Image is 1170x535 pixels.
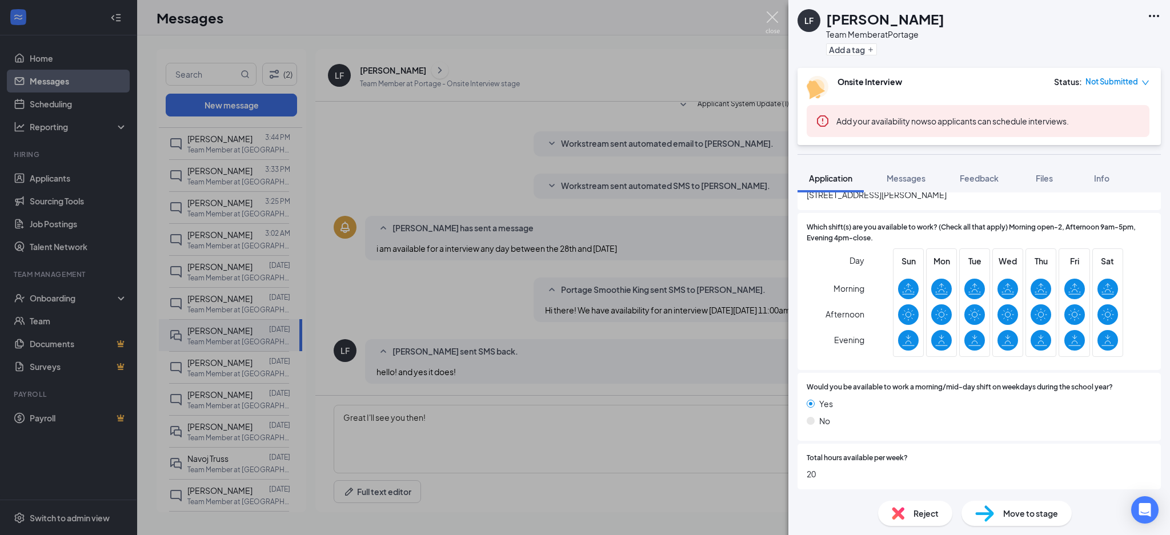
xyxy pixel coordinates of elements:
[850,254,864,267] span: Day
[1031,255,1051,267] span: Thu
[804,15,814,26] div: LF
[960,173,999,183] span: Feedback
[1097,255,1118,267] span: Sat
[931,255,952,267] span: Mon
[1054,76,1082,87] div: Status :
[816,114,830,128] svg: Error
[1064,255,1085,267] span: Fri
[867,46,874,53] svg: Plus
[836,116,1069,126] span: so applicants can schedule interviews.
[1003,507,1058,520] span: Move to stage
[838,77,902,87] b: Onsite Interview
[819,397,833,410] span: Yes
[834,278,864,299] span: Morning
[826,9,944,29] h1: [PERSON_NAME]
[887,173,925,183] span: Messages
[807,453,908,464] span: Total hours available per week?
[836,115,927,127] button: Add your availability now
[834,329,864,350] span: Evening
[826,29,944,40] div: Team Member at Portage
[913,507,939,520] span: Reject
[807,222,1152,244] span: Which shift(s) are you available to work? (Check all that apply) Morning open-2, Afternoon 9am-5p...
[809,173,852,183] span: Application
[826,304,864,324] span: Afternoon
[964,255,985,267] span: Tue
[997,255,1018,267] span: Wed
[1036,173,1053,183] span: Files
[826,43,877,55] button: PlusAdd a tag
[898,255,919,267] span: Sun
[819,415,830,427] span: No
[1085,76,1138,87] span: Not Submitted
[1147,9,1161,23] svg: Ellipses
[1131,496,1159,524] div: Open Intercom Messenger
[1094,173,1109,183] span: Info
[1141,79,1149,87] span: down
[807,188,1152,201] span: [STREET_ADDRESS][PERSON_NAME]
[807,382,1113,393] span: Would you be available to work a morning/mid-day shift on weekdays during the school year?
[807,468,1152,480] span: 20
